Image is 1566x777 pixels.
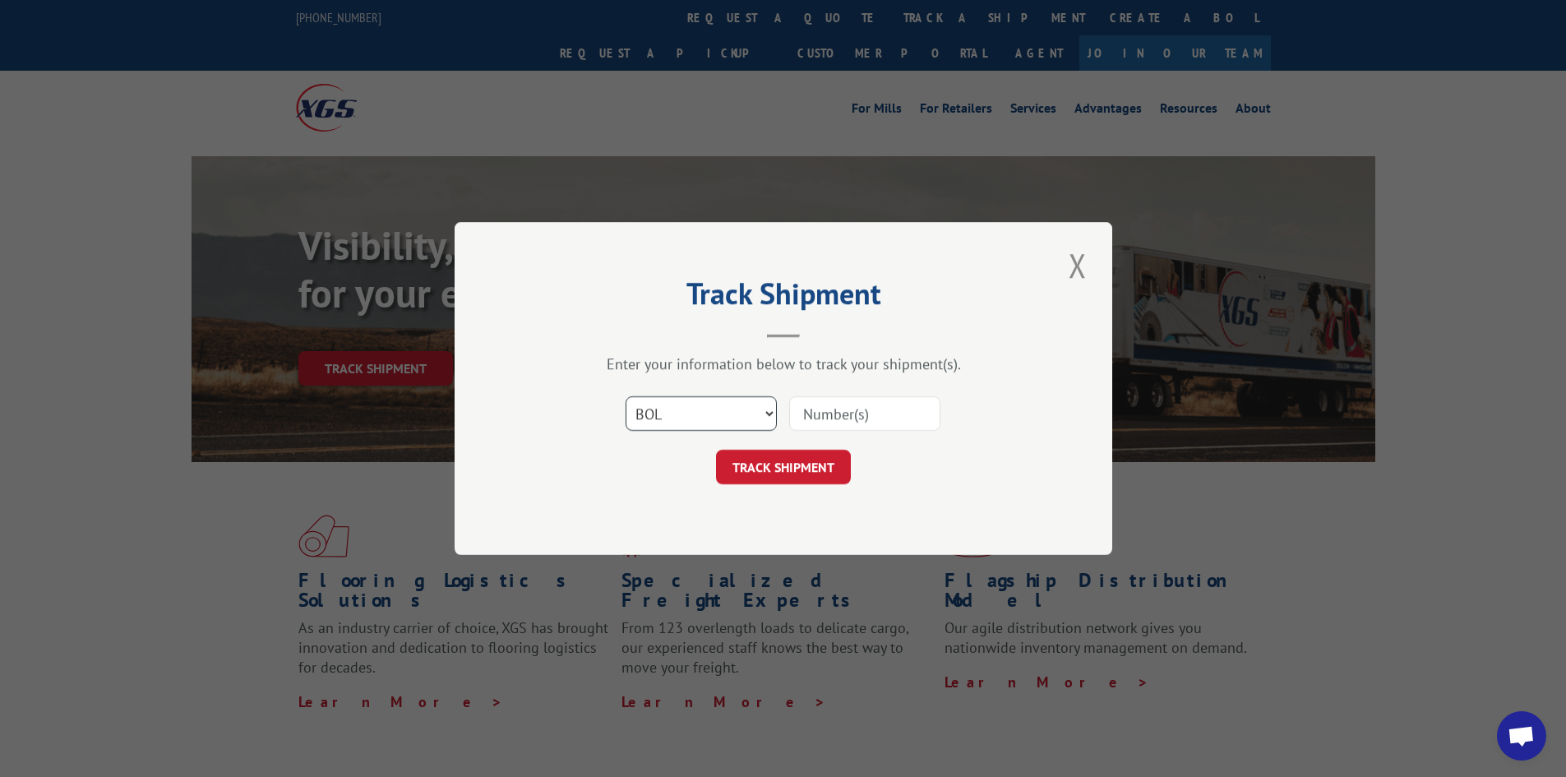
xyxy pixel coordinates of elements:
[537,282,1030,313] h2: Track Shipment
[716,450,851,484] button: TRACK SHIPMENT
[537,354,1030,373] div: Enter your information below to track your shipment(s).
[1064,243,1092,288] button: Close modal
[789,396,940,431] input: Number(s)
[1497,711,1546,761] a: Open chat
